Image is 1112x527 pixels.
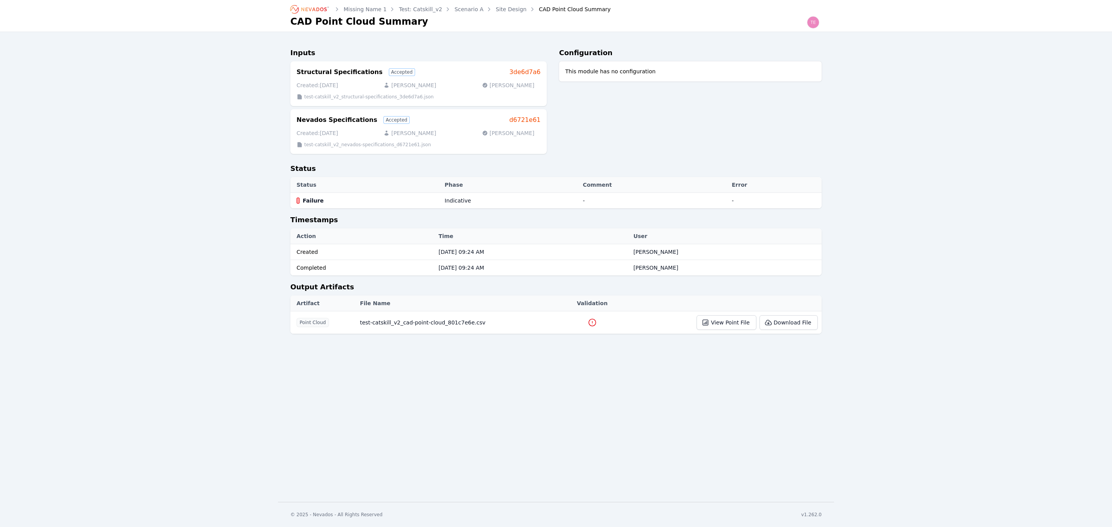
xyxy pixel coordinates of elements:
[344,5,386,13] a: Missing Name 1
[496,5,527,13] a: Site Design
[389,68,415,76] div: Accepted
[509,68,541,77] a: 3de6d7a6
[356,296,562,311] th: File Name
[441,177,579,193] th: Phase
[579,177,728,193] th: Comment
[435,244,630,260] td: [DATE] 09:24 AM
[290,296,356,311] th: Artifact
[297,264,431,272] div: Completed
[399,5,442,13] a: Test: Catskill_v2
[297,68,383,77] h3: Structural Specifications
[629,260,822,276] td: [PERSON_NAME]
[579,193,728,209] td: -
[290,3,611,15] nav: Breadcrumb
[383,129,436,137] p: [PERSON_NAME]
[563,296,622,311] th: Validation
[290,47,547,61] h2: Inputs
[728,193,822,209] td: -
[509,115,541,125] a: d6721e61
[383,116,410,124] div: Accepted
[290,512,383,518] div: © 2025 - Nevados - All Rights Reserved
[297,318,329,327] span: Point Cloud
[482,129,534,137] p: [PERSON_NAME]
[290,228,435,244] th: Action
[297,115,377,125] h3: Nevados Specifications
[297,248,431,256] div: Created
[290,163,822,177] h2: Status
[435,260,630,276] td: [DATE] 09:24 AM
[759,315,818,330] button: Download File
[435,228,630,244] th: Time
[445,197,471,204] div: Indicative
[559,47,822,61] h2: Configuration
[728,177,822,193] th: Error
[528,5,611,13] div: CAD Point Cloud Summary
[559,61,822,81] div: This module has no configuration
[297,129,338,137] p: Created: [DATE]
[304,94,434,100] p: test-catskill_v2_structural-specifications_3de6d7a6.json
[304,142,431,148] p: test-catskill_v2_nevados-specifications_d6721e61.json
[290,282,822,296] h2: Output Artifacts
[360,319,485,326] span: test-catskill_v2_cad-point-cloud_801c7e6e.csv
[303,197,324,204] span: Failure
[801,512,822,518] div: v1.262.0
[297,81,338,89] p: Created: [DATE]
[383,81,436,89] p: [PERSON_NAME]
[697,315,756,330] button: View Point File
[290,15,428,28] h1: CAD Point Cloud Summary
[629,244,822,260] td: [PERSON_NAME]
[807,16,819,29] img: Ted Elliott
[588,318,597,327] div: Failure
[290,177,441,193] th: Status
[629,228,822,244] th: User
[290,215,822,228] h2: Timestamps
[482,81,534,89] p: [PERSON_NAME]
[454,5,483,13] a: Scenario A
